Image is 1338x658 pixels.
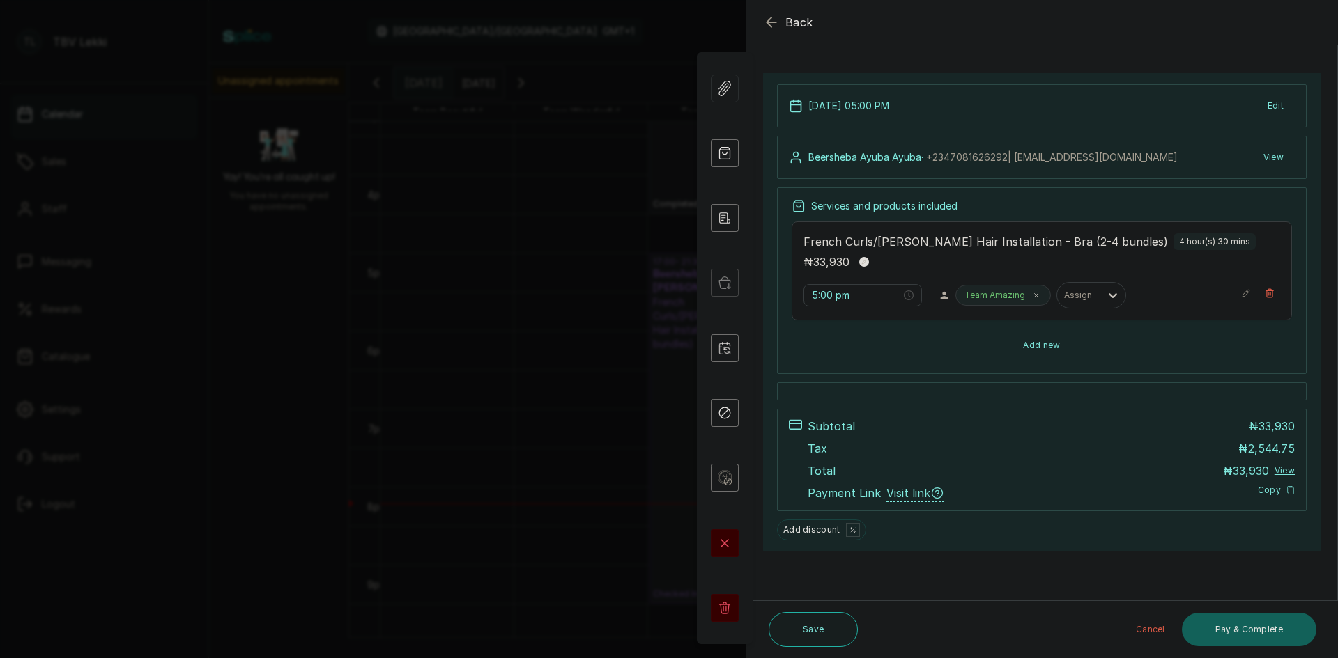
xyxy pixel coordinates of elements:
[811,199,958,213] p: Services and products included
[769,612,858,647] button: Save
[1125,613,1176,646] button: Cancel
[1179,236,1250,247] p: 4 hour(s) 30 mins
[926,151,1178,163] span: +234 7081626292 | [EMAIL_ADDRESS][DOMAIN_NAME]
[1223,462,1269,479] p: ₦
[792,329,1292,362] button: Add new
[1182,613,1316,646] button: Pay & Complete
[886,485,944,502] span: Visit link
[1248,441,1295,455] span: 2,544.75
[808,150,1178,164] p: Beersheba Ayuba Ayuba ·
[1238,440,1295,457] p: ₦
[1259,419,1295,433] span: 33,930
[1249,418,1295,434] p: ₦
[808,440,827,457] p: Tax
[803,233,1168,250] p: French Curls/[PERSON_NAME] Hair Installation - Bra (2-4 bundles)
[808,462,836,479] p: Total
[1252,145,1295,170] button: View
[1275,465,1295,476] button: View
[808,485,881,502] span: Payment Link
[813,255,849,269] span: 33,930
[777,519,866,540] button: Add discount
[1233,464,1269,478] span: 33,930
[812,288,901,303] input: Select time
[803,253,849,270] p: ₦
[808,418,855,434] p: Subtotal
[763,14,813,31] button: Back
[808,99,889,113] p: [DATE] 05:00 PM
[785,14,813,31] span: Back
[964,290,1025,301] p: Team Amazing
[1256,93,1295,118] button: Edit
[1258,485,1295,496] button: Copy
